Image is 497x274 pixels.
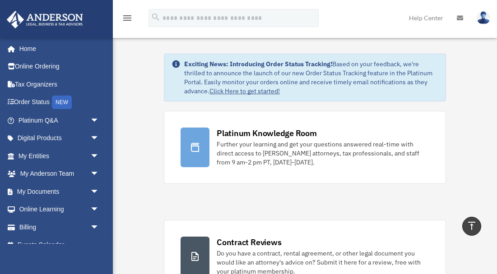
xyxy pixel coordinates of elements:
[90,147,108,165] span: arrow_drop_down
[6,75,113,93] a: Tax Organizers
[90,201,108,219] span: arrow_drop_down
[217,237,281,248] div: Contract Reviews
[151,12,161,22] i: search
[6,165,113,183] a: My Anderson Teamarrow_drop_down
[6,183,113,201] a: My Documentsarrow_drop_down
[164,111,446,184] a: Platinum Knowledge Room Further your learning and get your questions answered real-time with dire...
[6,201,113,219] a: Online Learningarrow_drop_down
[4,11,86,28] img: Anderson Advisors Platinum Portal
[122,16,133,23] a: menu
[477,11,490,24] img: User Pic
[6,93,113,112] a: Order StatusNEW
[90,183,108,201] span: arrow_drop_down
[462,217,481,236] a: vertical_align_top
[6,236,113,254] a: Events Calendar
[6,111,113,129] a: Platinum Q&Aarrow_drop_down
[184,60,332,68] strong: Exciting News: Introducing Order Status Tracking!
[6,58,113,76] a: Online Ordering
[184,59,438,96] div: Based on your feedback, we're thrilled to announce the launch of our new Order Status Tracking fe...
[6,147,113,165] a: My Entitiesarrow_drop_down
[466,220,477,231] i: vertical_align_top
[6,40,108,58] a: Home
[209,87,280,95] a: Click Here to get started!
[217,128,317,139] div: Platinum Knowledge Room
[6,218,113,236] a: Billingarrow_drop_down
[52,96,72,109] div: NEW
[217,140,429,167] div: Further your learning and get your questions answered real-time with direct access to [PERSON_NAM...
[90,129,108,148] span: arrow_drop_down
[122,13,133,23] i: menu
[90,111,108,130] span: arrow_drop_down
[6,129,113,147] a: Digital Productsarrow_drop_down
[90,165,108,183] span: arrow_drop_down
[90,218,108,237] span: arrow_drop_down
